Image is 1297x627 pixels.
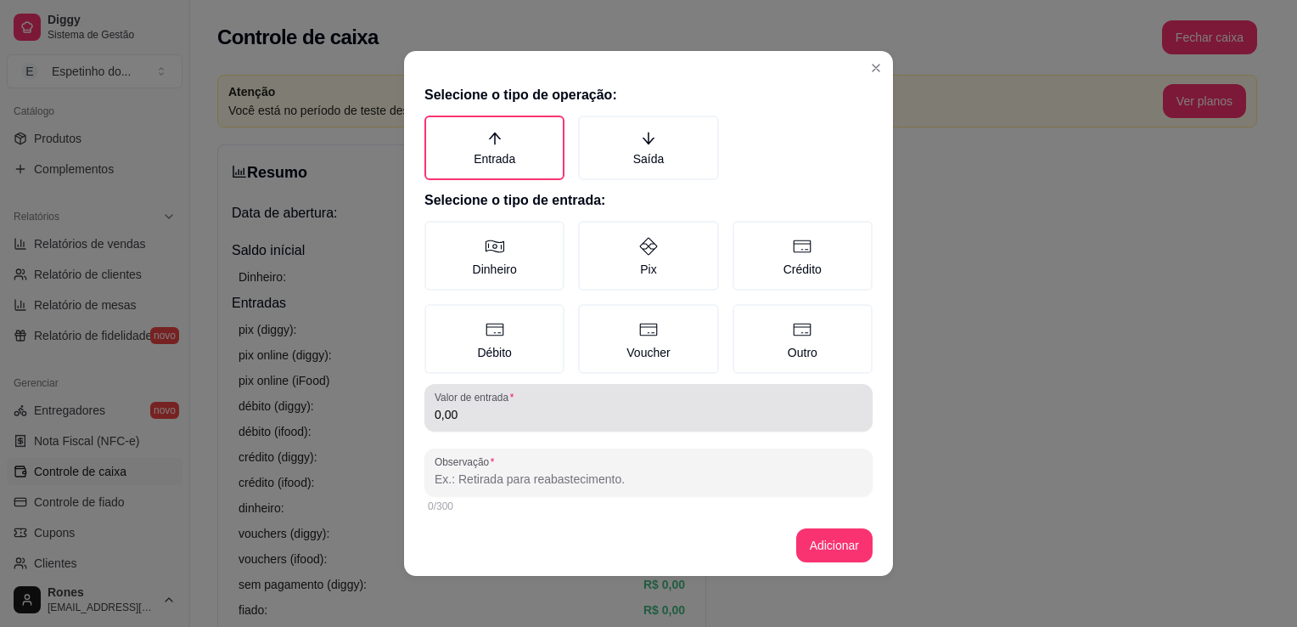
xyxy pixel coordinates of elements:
span: arrow-down [641,131,656,146]
label: Voucher [578,304,718,374]
label: Saída [578,116,718,180]
input: Valor de entrada [435,406,862,423]
label: Observação [435,455,500,469]
h2: Selecione o tipo de operação: [424,85,873,105]
span: arrow-up [487,131,503,146]
label: Outro [733,304,873,374]
label: Débito [424,304,564,374]
label: Dinheiro [424,221,564,291]
label: Valor de entrada [435,390,519,404]
input: Observação [435,471,862,488]
label: Crédito [733,221,873,291]
label: Pix [578,221,718,291]
div: 0/300 [428,500,869,513]
label: Entrada [424,116,564,180]
h2: Selecione o tipo de entrada: [424,190,873,211]
button: Adicionar [796,528,873,562]
button: Close [862,54,890,82]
